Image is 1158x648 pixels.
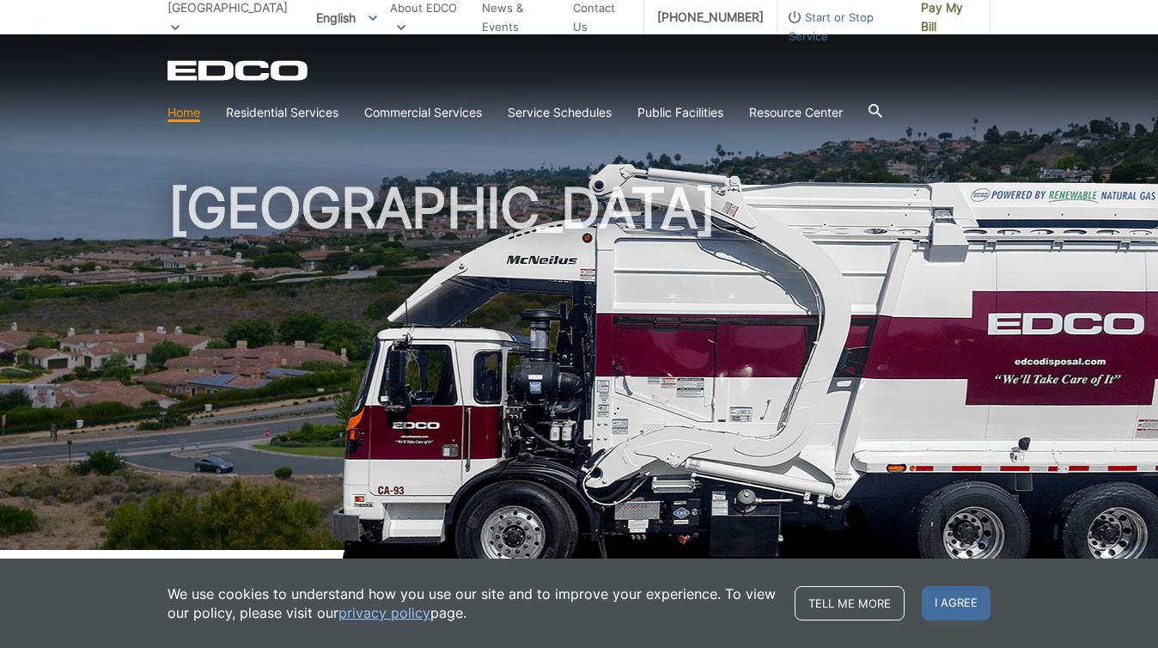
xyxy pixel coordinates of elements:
a: Commercial Services [364,103,482,122]
h1: [GEOGRAPHIC_DATA] [168,180,990,558]
a: EDCD logo. Return to the homepage. [168,60,310,81]
a: Tell me more [795,586,905,620]
p: We use cookies to understand how you use our site and to improve your experience. To view our pol... [168,584,777,622]
a: Resource Center [749,103,843,122]
a: privacy policy [338,603,430,622]
a: Home [168,103,200,122]
a: Service Schedules [508,103,612,122]
a: Residential Services [226,103,338,122]
span: English [303,3,390,32]
a: Public Facilities [637,103,723,122]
